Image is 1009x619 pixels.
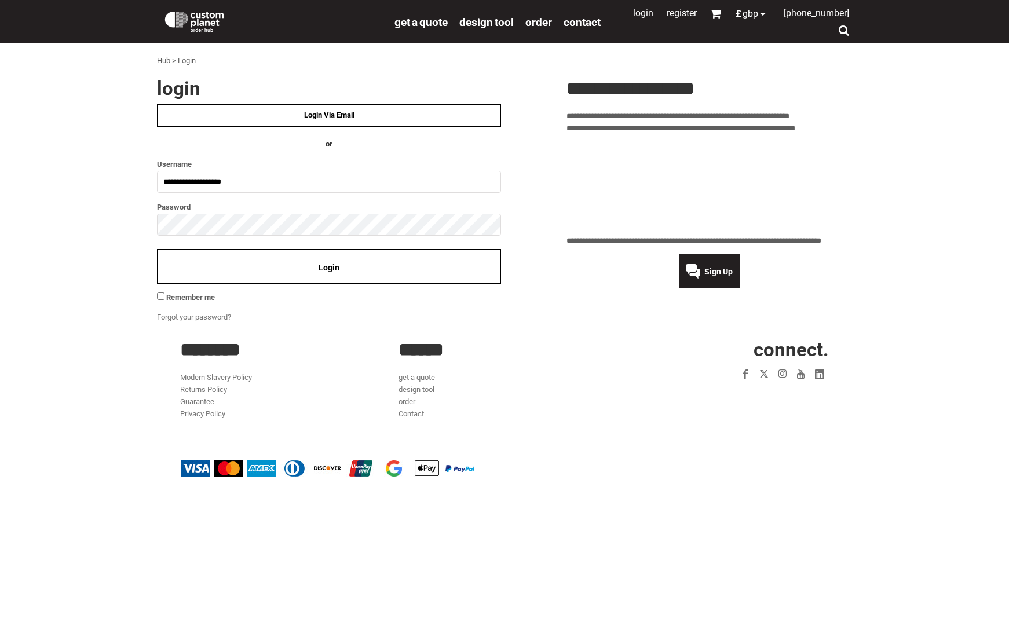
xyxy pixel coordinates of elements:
[157,313,231,321] a: Forgot your password?
[157,79,501,98] h2: Login
[172,55,176,67] div: >
[525,15,552,28] a: order
[214,460,243,477] img: Mastercard
[157,104,501,127] a: Login Via Email
[445,465,474,472] img: PayPal
[617,340,829,359] h2: CONNECT.
[247,460,276,477] img: American Express
[157,200,501,214] label: Password
[525,16,552,29] span: order
[394,16,448,29] span: get a quote
[166,293,215,302] span: Remember me
[399,397,415,406] a: order
[564,16,601,29] span: Contact
[304,111,354,119] span: Login Via Email
[346,460,375,477] img: China UnionPay
[394,15,448,28] a: get a quote
[633,8,653,19] a: Login
[157,292,164,300] input: Remember me
[313,460,342,477] img: Discover
[743,9,758,19] span: GBP
[180,409,225,418] a: Privacy Policy
[157,3,389,38] a: Custom Planet
[704,267,733,276] span: Sign Up
[280,460,309,477] img: Diners Club
[379,460,408,477] img: Google Pay
[459,16,514,29] span: design tool
[669,390,829,404] iframe: Customer reviews powered by Trustpilot
[399,409,424,418] a: Contact
[399,385,434,394] a: design tool
[181,460,210,477] img: Visa
[399,373,435,382] a: get a quote
[319,263,339,272] span: Login
[157,56,170,65] a: Hub
[163,9,226,32] img: Custom Planet
[784,8,849,19] span: [PHONE_NUMBER]
[157,138,501,151] h4: OR
[564,15,601,28] a: Contact
[178,55,196,67] div: Login
[736,9,743,19] span: £
[459,15,514,28] a: design tool
[566,141,852,228] iframe: Customer reviews powered by Trustpilot
[667,8,697,19] a: Register
[180,373,252,382] a: Modern Slavery Policy
[412,460,441,477] img: Apple Pay
[180,385,227,394] a: Returns Policy
[157,158,501,171] label: Username
[180,397,214,406] a: Guarantee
